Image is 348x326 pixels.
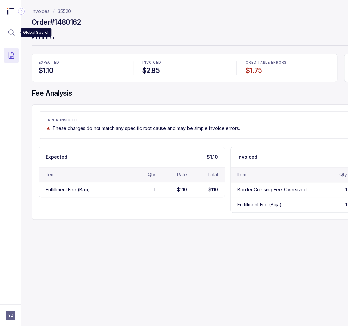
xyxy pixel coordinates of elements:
p: EXPECTED [39,61,124,65]
h4: $2.85 [142,66,227,75]
p: INVOICED [142,61,227,65]
p: Global Search [23,29,49,36]
div: $1.10 [208,186,218,193]
h4: $1.75 [246,66,330,75]
button: User initials [6,311,15,320]
div: Rate [177,171,187,178]
div: 1 [345,201,347,208]
div: Total [207,171,218,178]
div: 1 [345,186,347,193]
img: trend image [46,126,51,131]
p: These charges do not match any specific root cause and may be simple invoice errors. [52,125,240,132]
button: Menu Icon Button DocumentTextIcon [4,48,19,63]
div: Fulfillment Fee (Baja) [46,186,90,193]
div: Item [46,171,54,178]
div: $1.10 [177,186,187,193]
p: $1.10 [207,154,218,160]
div: Collapse Icon [17,7,25,15]
div: Border Crossing Fee: Oversized [237,186,307,193]
p: CREDITABLE ERRORS [246,61,330,65]
div: 1 [154,186,155,193]
h4: Order #1480162 [32,18,81,27]
button: Menu Icon Button MagnifyingGlassIcon [4,25,19,40]
a: Invoices [32,8,50,15]
p: Invoiced [237,154,257,160]
p: Expected [46,154,67,160]
div: Item [237,171,246,178]
nav: breadcrumb [32,8,71,15]
div: Fulfillment Fee (Baja) [237,201,282,208]
h4: $1.10 [39,66,124,75]
a: 35520 [58,8,71,15]
div: Qty [339,171,347,178]
div: Qty [148,171,155,178]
